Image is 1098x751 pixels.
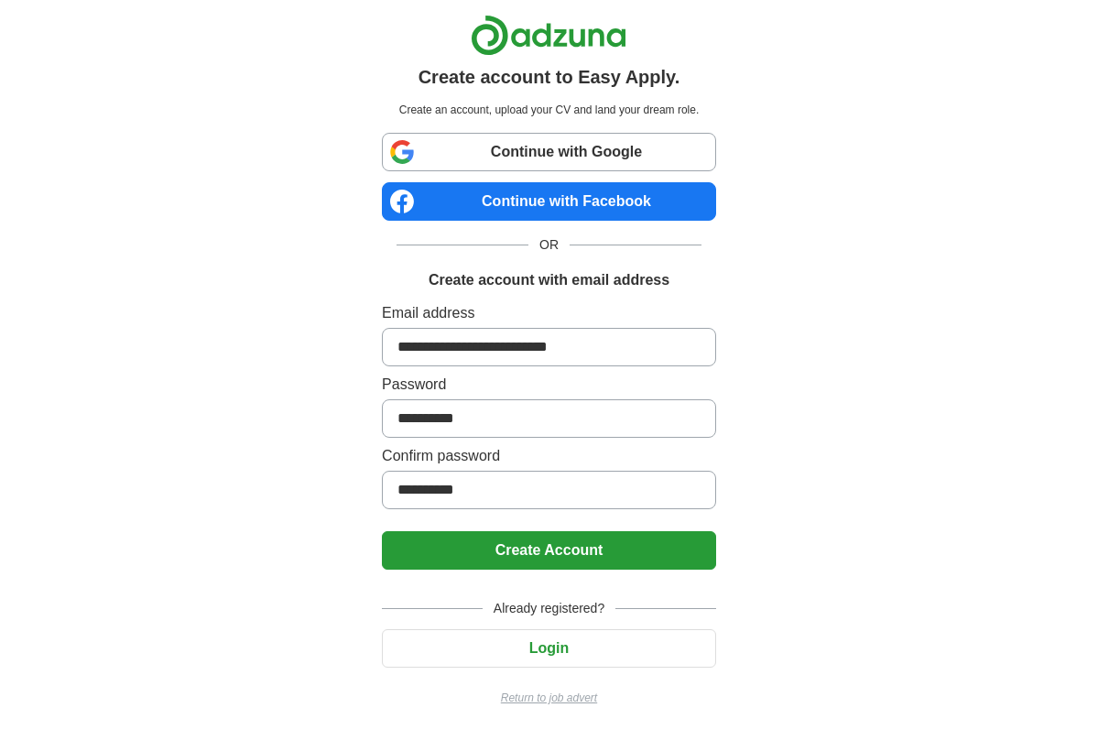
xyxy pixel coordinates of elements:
label: Email address [382,302,716,324]
label: Confirm password [382,445,716,467]
p: Create an account, upload your CV and land your dream role. [386,102,712,118]
span: OR [528,235,570,255]
h1: Create account with email address [429,269,669,291]
button: Login [382,629,716,668]
label: Password [382,374,716,396]
span: Already registered? [483,599,615,618]
img: Adzuna logo [471,15,626,56]
a: Return to job advert [382,690,716,706]
a: Login [382,640,716,656]
button: Create Account [382,531,716,570]
a: Continue with Facebook [382,182,716,221]
a: Continue with Google [382,133,716,171]
h1: Create account to Easy Apply. [419,63,680,91]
